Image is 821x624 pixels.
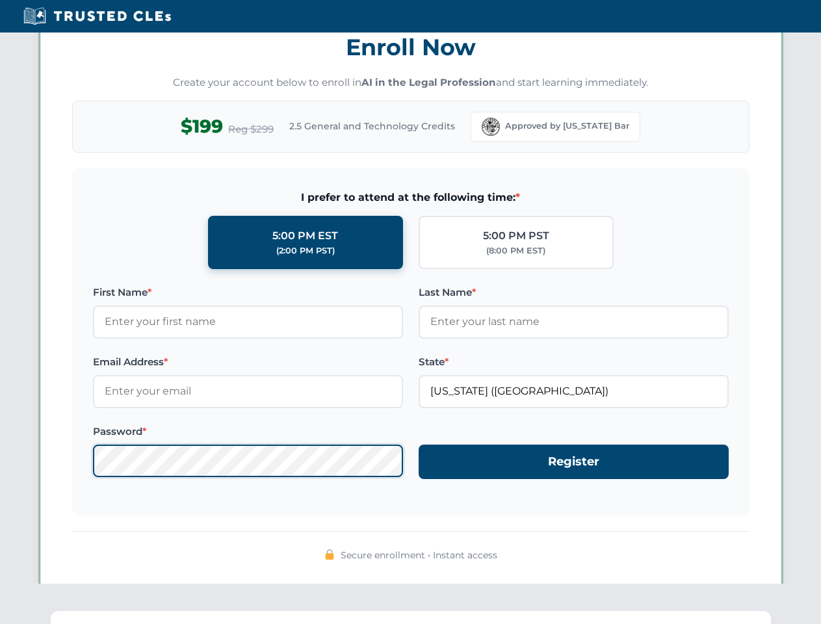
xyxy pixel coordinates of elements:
[505,120,629,133] span: Approved by [US_STATE] Bar
[341,548,497,562] span: Secure enrollment • Instant access
[289,119,455,133] span: 2.5 General and Technology Credits
[483,227,549,244] div: 5:00 PM PST
[181,112,223,141] span: $199
[93,189,729,206] span: I prefer to attend at the following time:
[93,285,403,300] label: First Name
[486,244,545,257] div: (8:00 PM EST)
[419,354,729,370] label: State
[419,305,729,338] input: Enter your last name
[276,244,335,257] div: (2:00 PM PST)
[361,76,496,88] strong: AI in the Legal Profession
[482,118,500,136] img: Florida Bar
[20,6,175,26] img: Trusted CLEs
[419,375,729,408] input: Florida (FL)
[272,227,338,244] div: 5:00 PM EST
[72,27,749,68] h3: Enroll Now
[93,424,403,439] label: Password
[419,285,729,300] label: Last Name
[93,375,403,408] input: Enter your email
[72,75,749,90] p: Create your account below to enroll in and start learning immediately.
[324,549,335,560] img: 🔒
[93,305,403,338] input: Enter your first name
[228,122,274,137] span: Reg $299
[419,445,729,479] button: Register
[93,354,403,370] label: Email Address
